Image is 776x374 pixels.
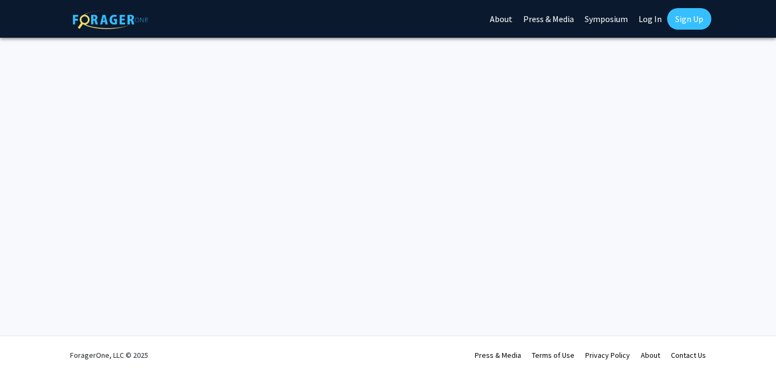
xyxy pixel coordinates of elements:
a: Contact Us [671,350,706,360]
a: Press & Media [475,350,521,360]
div: ForagerOne, LLC © 2025 [70,336,148,374]
img: ForagerOne Logo [73,10,148,29]
a: Privacy Policy [585,350,630,360]
a: About [641,350,660,360]
a: Terms of Use [532,350,574,360]
a: Sign Up [667,8,711,30]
